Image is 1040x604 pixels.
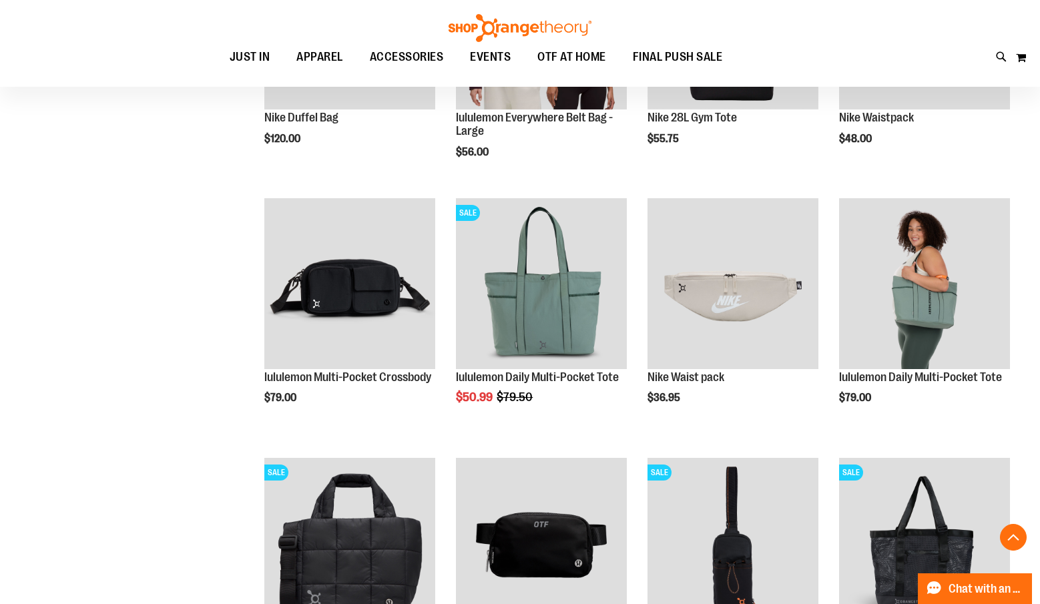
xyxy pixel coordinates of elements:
img: lululemon Daily Multi-Pocket Tote [456,198,627,369]
span: EVENTS [470,42,511,72]
a: Nike Waist pack [647,370,724,384]
a: JUST IN [216,42,284,73]
a: APPAREL [283,42,356,73]
a: Nike Duffel Bag [264,111,338,124]
span: ACCESSORIES [370,42,444,72]
a: lululemon Daily Multi-Pocket Tote [456,370,619,384]
a: lululemon Daily Multi-Pocket ToteSALE [456,198,627,371]
a: lululemon Multi-Pocket Crossbody [264,370,431,384]
img: Shop Orangetheory [447,14,593,42]
div: product [258,192,442,438]
img: Main view of 2024 Convention lululemon Daily Multi-Pocket Tote [839,198,1010,369]
a: lululemon Daily Multi-Pocket Tote [839,370,1002,384]
div: product [641,192,825,438]
a: lululemon Everywhere Belt Bag - Large [456,111,613,137]
span: Chat with an Expert [949,583,1024,595]
a: OTF AT HOME [524,42,619,73]
span: $79.50 [497,390,535,404]
span: SALE [839,465,863,481]
span: $79.00 [264,392,298,404]
span: SALE [647,465,672,481]
span: $36.95 [647,392,682,404]
span: $55.75 [647,133,681,145]
a: Main view of 2024 Convention lululemon Daily Multi-Pocket Tote [839,198,1010,371]
span: SALE [264,465,288,481]
span: APPAREL [296,42,343,72]
span: $50.99 [456,390,495,404]
span: $56.00 [456,146,491,158]
span: $48.00 [839,133,874,145]
a: Nike 28L Gym Tote [647,111,737,124]
button: Chat with an Expert [918,573,1033,604]
span: SALE [456,205,480,221]
button: Back To Top [1000,524,1027,551]
div: product [449,192,633,438]
span: $120.00 [264,133,302,145]
a: FINAL PUSH SALE [619,42,736,73]
span: FINAL PUSH SALE [633,42,723,72]
a: ACCESSORIES [356,42,457,72]
div: product [832,192,1017,438]
img: lululemon Multi-Pocket Crossbody [264,198,435,369]
a: lululemon Multi-Pocket Crossbody [264,198,435,371]
span: $79.00 [839,392,873,404]
a: Nike Waistpack [839,111,914,124]
span: OTF AT HOME [537,42,606,72]
img: Main view of 2024 Convention Nike Waistpack [647,198,818,369]
span: JUST IN [230,42,270,72]
a: EVENTS [457,42,524,73]
a: Main view of 2024 Convention Nike Waistpack [647,198,818,371]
